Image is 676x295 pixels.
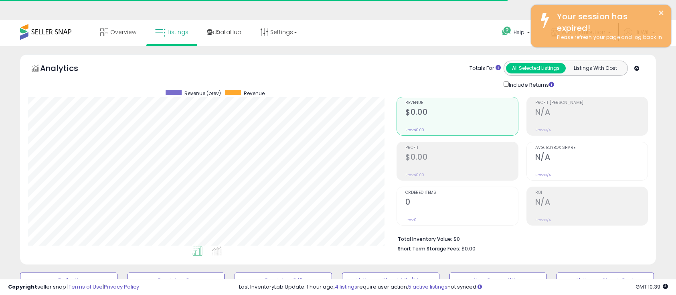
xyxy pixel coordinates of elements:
[405,101,518,105] span: Revenue
[69,283,103,291] a: Terms of Use
[551,11,665,34] div: Your session has expired!
[8,283,37,291] strong: Copyright
[244,90,265,97] span: Revenue
[535,146,648,150] span: Avg. Buybox Share
[636,283,668,291] span: 2025-09-12 10:39 GMT
[405,146,518,150] span: Profit
[94,20,142,44] a: Overview
[239,283,668,291] div: Last InventoryLab Update: 1 hour ago, require user action, not synced.
[405,153,518,163] h2: $0.00
[496,20,538,44] a: Help
[470,65,501,72] div: Totals For
[184,90,221,97] span: Revenue (prev)
[557,273,654,289] button: Listings without Cost
[535,101,648,105] span: Profit [PERSON_NAME]
[398,245,460,252] b: Short Term Storage Fees:
[335,283,357,291] a: 4 listings
[254,20,303,44] a: Settings
[168,28,188,36] span: Listings
[551,34,665,41] div: Please refresh your page and log back in
[149,20,194,44] a: Listings
[535,173,551,177] small: Prev: N/A
[405,218,417,222] small: Prev: 0
[405,108,518,118] h2: $0.00
[128,273,225,289] button: Repricing On
[461,245,476,252] span: $0.00
[405,128,424,132] small: Prev: $0.00
[535,197,648,208] h2: N/A
[514,29,524,36] span: Help
[405,173,424,177] small: Prev: $0.00
[235,273,332,289] button: Repricing Off
[398,234,642,243] li: $0
[502,26,512,36] i: Get Help
[535,218,551,222] small: Prev: N/A
[405,197,518,208] h2: 0
[8,283,139,291] div: seller snap | |
[565,63,625,73] button: Listings With Cost
[535,128,551,132] small: Prev: N/A
[342,273,439,289] button: Listings without Min/Max
[535,191,648,195] span: ROI
[449,273,547,289] button: Non Competitive
[110,28,136,36] span: Overview
[535,108,648,118] h2: N/A
[405,191,518,195] span: Ordered Items
[216,28,241,36] span: DataHub
[20,273,117,289] button: Default
[408,283,447,291] a: 5 active listings
[658,8,664,18] button: ×
[398,236,452,242] b: Total Inventory Value:
[201,20,247,44] a: DataHubTooltip anchor
[40,63,94,76] h5: Analytics
[506,63,566,73] button: All Selected Listings
[535,153,648,163] h2: N/A
[104,283,139,291] a: Privacy Policy
[498,80,564,89] div: Include Returns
